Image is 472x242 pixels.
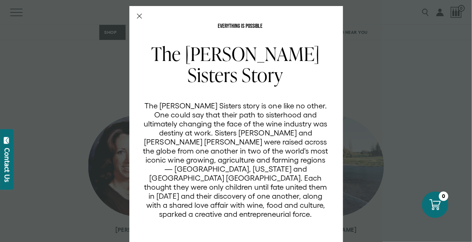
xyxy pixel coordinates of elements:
[137,14,142,19] button: Close Modal
[143,101,329,219] p: The [PERSON_NAME] Sisters story is one like no other. One could say that their path to sisterhood...
[3,148,11,182] div: Contact Us
[143,43,329,85] h2: The [PERSON_NAME] Sisters Story
[143,23,338,29] p: EVERYTHING IS POSSIBLE
[439,192,448,201] div: 0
